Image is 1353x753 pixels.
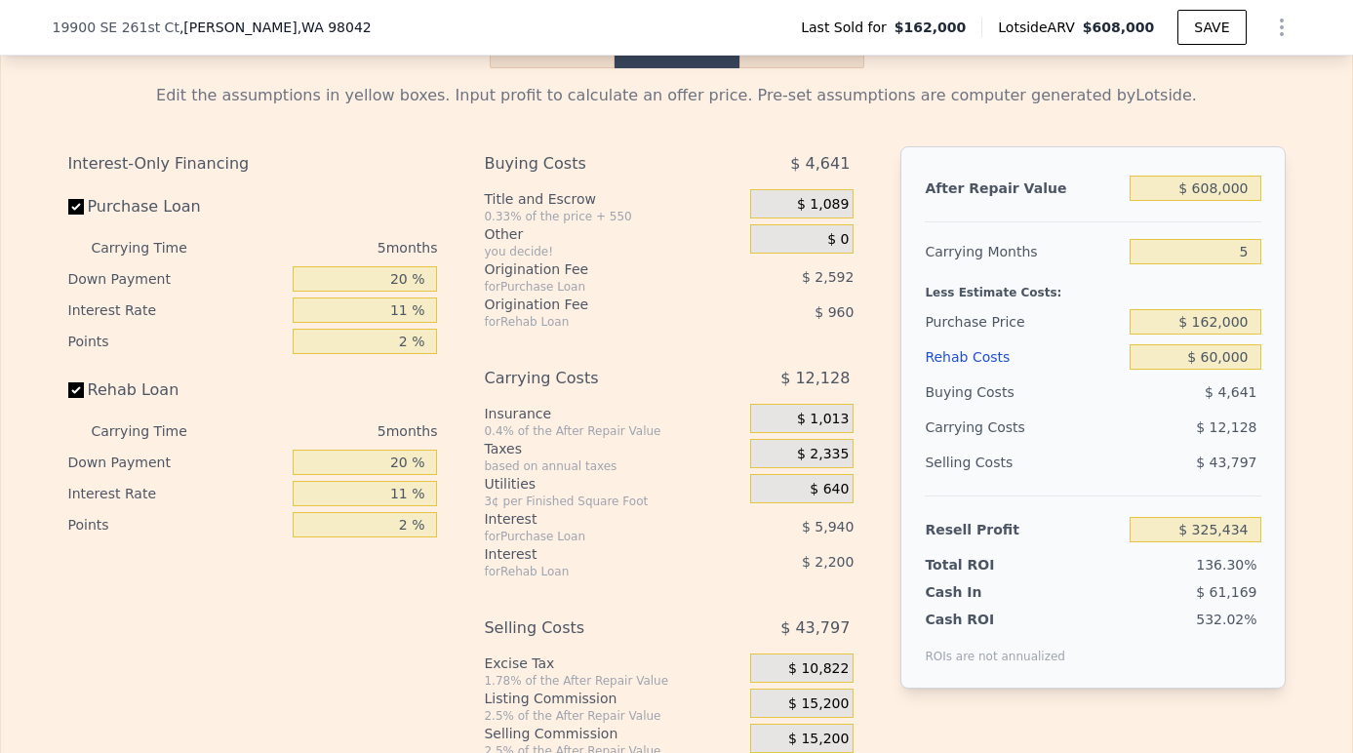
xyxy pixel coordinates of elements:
span: $ 2,335 [797,446,849,463]
div: Carrying Time [92,232,219,263]
span: $ 15,200 [788,731,849,748]
div: Cash ROI [925,610,1065,629]
div: Carrying Costs [925,410,1047,445]
span: $608,000 [1083,20,1155,35]
div: 0.33% of the price + 550 [484,209,742,224]
div: Carrying Time [92,416,219,447]
div: 5 months [226,416,438,447]
div: Carrying Months [925,234,1122,269]
div: Points [68,326,286,357]
div: Title and Escrow [484,189,742,209]
span: $ 2,200 [802,554,854,570]
div: for Rehab Loan [484,564,701,579]
label: Rehab Loan [68,373,286,408]
div: 5 months [226,232,438,263]
span: $ 1,089 [797,196,849,214]
div: Selling Costs [484,611,701,646]
span: $ 43,797 [780,611,850,646]
div: Utilities [484,474,742,494]
button: SAVE [1177,10,1246,45]
label: Purchase Loan [68,189,286,224]
span: $ 640 [810,481,849,498]
div: 1.78% of the After Repair Value [484,673,742,689]
div: Interest [484,544,701,564]
div: for Rehab Loan [484,314,701,330]
div: Excise Tax [484,654,742,673]
button: Show Options [1262,8,1301,47]
div: 3¢ per Finished Square Foot [484,494,742,509]
div: Other [484,224,742,244]
div: Selling Commission [484,724,742,743]
div: Points [68,509,286,540]
div: Listing Commission [484,689,742,708]
div: Interest Rate [68,478,286,509]
div: Origination Fee [484,259,701,279]
div: Selling Costs [925,445,1122,480]
div: Buying Costs [925,375,1122,410]
div: based on annual taxes [484,458,742,474]
span: $ 0 [827,231,849,249]
div: 0.4% of the After Repair Value [484,423,742,439]
span: Last Sold for [801,18,895,37]
div: Purchase Price [925,304,1122,339]
span: $ 15,200 [788,695,849,713]
span: $ 12,128 [1196,419,1256,435]
div: Buying Costs [484,146,701,181]
div: for Purchase Loan [484,279,701,295]
div: Resell Profit [925,512,1122,547]
div: Interest Rate [68,295,286,326]
div: Insurance [484,404,742,423]
div: Carrying Costs [484,361,701,396]
span: $ 1,013 [797,411,849,428]
div: Down Payment [68,263,286,295]
span: Lotside ARV [998,18,1082,37]
span: 532.02% [1196,612,1256,627]
div: Down Payment [68,447,286,478]
div: After Repair Value [925,171,1122,206]
div: Less Estimate Costs: [925,269,1260,304]
div: Interest [484,509,701,529]
div: Edit the assumptions in yellow boxes. Input profit to calculate an offer price. Pre-set assumptio... [68,84,1286,107]
span: $ 2,592 [802,269,854,285]
span: $ 4,641 [1205,384,1256,400]
div: you decide! [484,244,742,259]
span: 19900 SE 261st Ct [53,18,179,37]
div: Cash In [925,582,1047,602]
span: $162,000 [895,18,967,37]
div: Taxes [484,439,742,458]
span: $ 43,797 [1196,455,1256,470]
span: $ 960 [815,304,854,320]
div: for Purchase Loan [484,529,701,544]
span: $ 5,940 [802,519,854,535]
div: Total ROI [925,555,1047,575]
span: $ 4,641 [790,146,850,181]
span: , [PERSON_NAME] [179,18,372,37]
span: $ 10,822 [788,660,849,678]
div: Origination Fee [484,295,701,314]
div: 2.5% of the After Repair Value [484,708,742,724]
span: $ 61,169 [1196,584,1256,600]
div: ROIs are not annualized [925,629,1065,664]
input: Purchase Loan [68,199,84,215]
div: Interest-Only Financing [68,146,438,181]
span: , WA 98042 [298,20,372,35]
span: $ 12,128 [780,361,850,396]
div: Rehab Costs [925,339,1122,375]
span: 136.30% [1196,557,1256,573]
input: Rehab Loan [68,382,84,398]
